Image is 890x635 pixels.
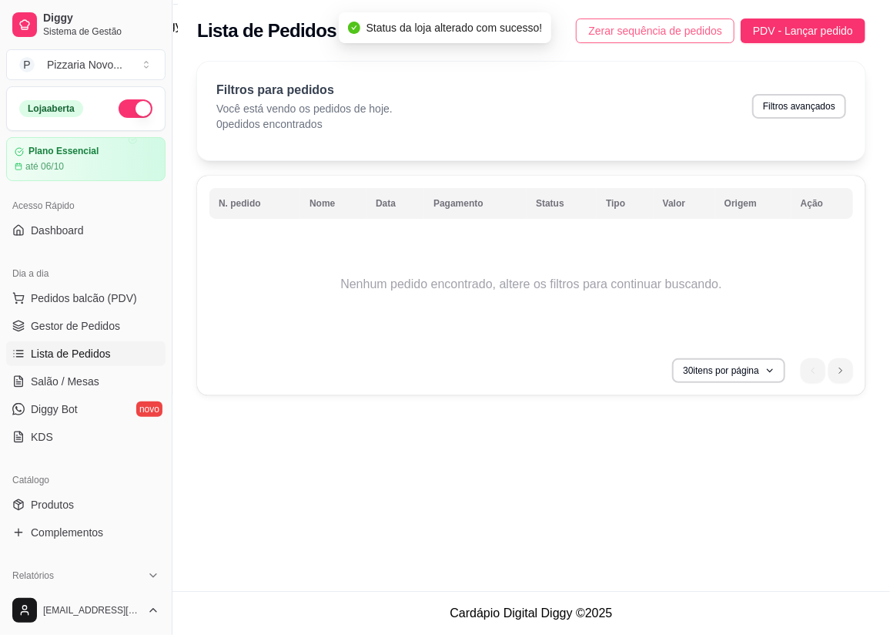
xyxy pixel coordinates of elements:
[300,188,366,219] th: Nome
[588,22,722,39] span: Zerar sequência de pedidos
[6,425,166,449] a: KDS
[31,318,120,334] span: Gestor de Pedidos
[6,6,166,43] a: DiggySistema de Gestão
[12,569,54,582] span: Relatórios
[672,358,785,383] button: 30itens por página
[172,591,890,635] footer: Cardápio Digital Diggy © 2025
[47,57,122,72] div: Pizzaria Novo ...
[752,94,846,119] button: Filtros avançados
[753,22,853,39] span: PDV - Lançar pedido
[31,291,137,306] span: Pedidos balcão (PDV)
[19,57,35,72] span: P
[348,22,360,34] span: check-circle
[793,351,861,391] nav: pagination navigation
[6,218,166,243] a: Dashboard
[6,592,166,629] button: [EMAIL_ADDRESS][DOMAIN_NAME]
[6,49,166,80] button: Select a team
[576,18,734,43] button: Zerar sequência de pedidos
[597,188,654,219] th: Tipo
[43,604,141,617] span: [EMAIL_ADDRESS][DOMAIN_NAME]
[715,188,791,219] th: Origem
[6,397,166,422] a: Diggy Botnovo
[25,160,64,173] article: até 06/10
[216,101,393,116] p: Você está vendo os pedidos de hoje.
[43,12,159,25] span: Diggy
[209,223,853,346] td: Nenhum pedido encontrado, altere os filtros para continuar buscando.
[6,261,166,286] div: Dia a dia
[828,358,853,383] li: next page button
[216,81,393,99] p: Filtros para pedidos
[197,18,336,43] h2: Lista de Pedidos
[209,188,300,219] th: N. pedido
[31,223,84,238] span: Dashboard
[6,286,166,311] button: Pedidos balcão (PDV)
[741,18,865,43] button: PDV - Lançar pedido
[31,525,103,540] span: Complementos
[19,100,83,117] div: Loja aberta
[6,193,166,218] div: Acesso Rápido
[28,146,99,157] article: Plano Essencial
[31,429,53,445] span: KDS
[216,116,393,132] p: 0 pedidos encontrados
[119,99,152,118] button: Alterar Status
[6,520,166,545] a: Complementos
[424,188,527,219] th: Pagamento
[6,137,166,181] a: Plano Essencialaté 06/10
[31,346,111,361] span: Lista de Pedidos
[31,401,78,417] span: Diggy Bot
[366,22,543,34] span: Status da loja alterado com sucesso!
[31,497,74,512] span: Produtos
[6,341,166,366] a: Lista de Pedidos
[6,468,166,492] div: Catálogo
[6,314,166,338] a: Gestor de Pedidos
[31,374,99,389] span: Salão / Mesas
[791,188,853,219] th: Ação
[654,188,715,219] th: Valor
[527,188,597,219] th: Status
[6,369,166,394] a: Salão / Mesas
[366,188,424,219] th: Data
[6,492,166,517] a: Produtos
[43,25,159,38] span: Sistema de Gestão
